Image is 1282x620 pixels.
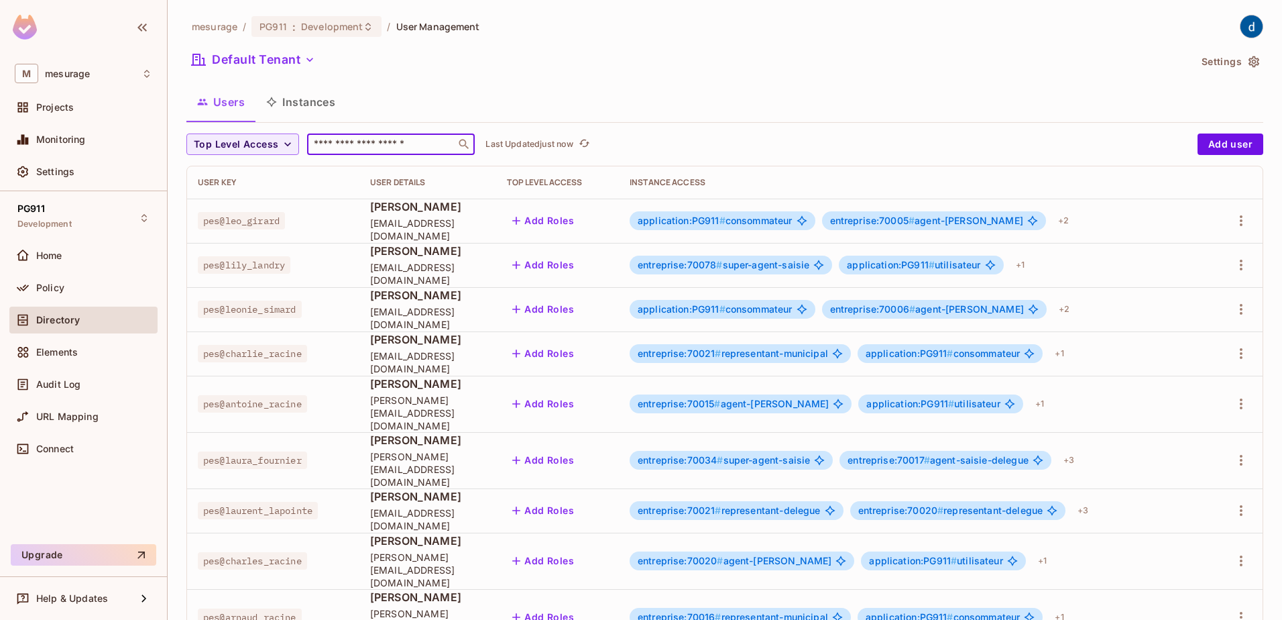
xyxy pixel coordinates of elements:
span: entreprise:70015 [638,398,721,409]
span: Help & Updates [36,593,108,604]
span: # [717,555,723,566]
span: entreprise:70017 [848,454,930,466]
span: entreprise:70034 [638,454,723,466]
span: Policy [36,282,64,293]
span: agent-[PERSON_NAME] [830,215,1023,226]
span: [PERSON_NAME] [370,332,485,347]
span: # [715,505,721,516]
span: # [951,555,957,566]
span: utilisateur [869,556,1002,566]
span: entreprise:70020 [858,505,944,516]
div: Instance Access [630,177,1200,188]
img: SReyMgAAAABJRU5ErkJggg== [13,15,37,40]
span: representant-delegue [858,505,1043,516]
span: Home [36,250,62,261]
span: # [929,259,935,270]
button: Add Roles [507,393,579,415]
span: [PERSON_NAME][EMAIL_ADDRESS][DOMAIN_NAME] [370,551,485,589]
span: Projects [36,102,74,113]
button: Settings [1196,51,1263,72]
button: Add Roles [507,343,579,364]
span: pes@charlie_racine [198,345,307,362]
span: entreprise:70078 [638,259,723,270]
span: [PERSON_NAME] [370,433,485,448]
span: [EMAIL_ADDRESS][DOMAIN_NAME] [370,507,485,532]
button: refresh [576,136,592,152]
span: [EMAIL_ADDRESS][DOMAIN_NAME] [370,350,485,375]
span: consommateur [638,215,793,226]
button: Add Roles [507,450,579,471]
span: PG911 [17,203,45,214]
button: Users [186,85,255,119]
button: Add Roles [507,550,579,572]
button: Upgrade [11,544,156,566]
span: entreprise:70020 [638,555,723,566]
span: # [947,348,953,359]
span: refresh [579,138,590,151]
span: Top Level Access [194,136,278,153]
span: # [716,259,722,270]
span: [EMAIL_ADDRESS][DOMAIN_NAME] [370,261,485,287]
span: application:PG911 [638,303,725,315]
span: # [714,398,720,409]
span: [PERSON_NAME] [370,590,485,605]
div: + 3 [1072,500,1094,521]
span: representant-delegue [638,505,821,516]
span: agent-saisie-delegue [848,455,1029,466]
button: Add Roles [507,299,579,320]
div: User Key [198,177,349,188]
span: # [717,454,723,466]
button: Add user [1198,134,1263,155]
div: + 1 [1049,343,1069,364]
span: consommateur [638,304,793,315]
span: Click to refresh data [573,136,592,152]
div: + 2 [1053,299,1075,320]
span: [EMAIL_ADDRESS][DOMAIN_NAME] [370,305,485,331]
span: [PERSON_NAME] [370,489,485,504]
span: entreprise:70021 [638,348,721,359]
span: [PERSON_NAME] [370,376,485,391]
span: entreprise:70006 [830,303,916,315]
span: # [924,454,930,466]
span: # [719,215,725,226]
span: application:PG911 [866,348,953,359]
span: # [715,348,721,359]
span: utilisateur [866,399,1000,409]
span: [PERSON_NAME][EMAIL_ADDRESS][DOMAIN_NAME] [370,450,485,488]
img: dev 911gcl [1240,15,1263,38]
span: Audit Log [36,379,80,390]
span: pes@laura_fournier [198,452,307,469]
button: Add Roles [507,500,579,521]
span: Development [301,20,363,33]
span: Workspace: mesurage [45,68,90,79]
div: User Details [370,177,485,188]
span: application:PG911 [847,259,935,270]
li: / [243,20,246,33]
div: + 2 [1053,210,1074,231]
span: Connect [36,444,74,454]
span: consommateur [866,348,1021,359]
span: agent-[PERSON_NAME] [830,304,1024,315]
div: Top Level Access [507,177,608,188]
span: # [948,398,954,409]
span: agent-[PERSON_NAME] [638,399,829,409]
span: [PERSON_NAME] [370,199,485,214]
span: Monitoring [36,134,86,145]
span: application:PG911 [866,398,954,409]
span: pes@leo_girard [198,212,285,229]
span: application:PG911 [638,215,725,226]
span: # [909,215,915,226]
span: pes@antoine_racine [198,395,307,413]
span: Directory [36,315,80,325]
span: utilisateur [847,260,980,270]
span: pes@lily_landry [198,256,290,274]
span: # [937,505,943,516]
span: super-agent-saisie [638,455,810,466]
p: Last Updated just now [485,139,573,150]
span: : [292,21,296,32]
button: Default Tenant [186,49,320,70]
span: [PERSON_NAME][EMAIL_ADDRESS][DOMAIN_NAME] [370,394,485,432]
span: pes@charles_racine [198,552,307,570]
span: entreprise:70005 [830,215,915,226]
button: Instances [255,85,346,119]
